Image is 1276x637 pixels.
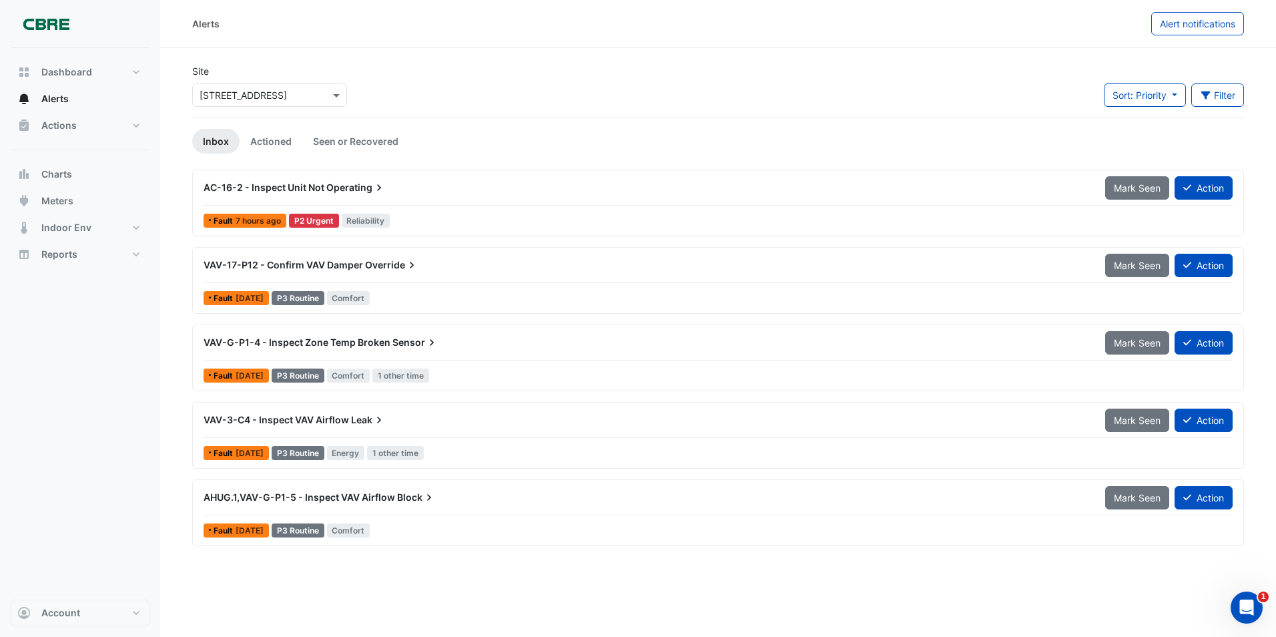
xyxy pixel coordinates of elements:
[1114,415,1161,426] span: Mark Seen
[1105,331,1169,355] button: Mark Seen
[204,491,395,503] span: AHUG.1,VAV-G-P1-5 - Inspect VAV Airflow
[11,241,149,268] button: Reports
[1105,409,1169,432] button: Mark Seen
[214,217,236,225] span: Fault
[1258,592,1269,602] span: 1
[1105,254,1169,277] button: Mark Seen
[327,291,370,305] span: Comfort
[1160,18,1235,29] span: Alert notifications
[41,168,72,181] span: Charts
[204,182,324,193] span: AC-16-2 - Inspect Unit Not
[1104,83,1186,107] button: Sort: Priority
[11,112,149,139] button: Actions
[326,181,386,194] span: Operating
[236,525,264,536] span: Thu 17-Jul-2025 12:45 AWST
[17,221,31,234] app-icon: Indoor Env
[236,216,281,226] span: Wed 20-Aug-2025 08:15 AWST
[17,168,31,181] app-icon: Charts
[1175,409,1233,432] button: Action
[1114,492,1161,503] span: Mark Seen
[192,129,240,154] a: Inbox
[192,64,209,78] label: Site
[41,221,91,234] span: Indoor Env
[17,65,31,79] app-icon: Dashboard
[214,449,236,457] span: Fault
[17,194,31,208] app-icon: Meters
[17,92,31,105] app-icon: Alerts
[41,606,80,620] span: Account
[1151,12,1244,35] button: Alert notifications
[17,119,31,132] app-icon: Actions
[41,92,69,105] span: Alerts
[367,446,424,460] span: 1 other time
[1191,83,1245,107] button: Filter
[1175,486,1233,509] button: Action
[11,214,149,241] button: Indoor Env
[236,293,264,303] span: Thu 14-Aug-2025 09:00 AWST
[11,600,149,626] button: Account
[327,446,365,460] span: Energy
[204,414,349,425] span: VAV-3-C4 - Inspect VAV Airflow
[272,523,324,538] div: P3 Routine
[1114,260,1161,271] span: Mark Seen
[11,161,149,188] button: Charts
[342,214,390,228] span: Reliability
[1105,176,1169,200] button: Mark Seen
[236,371,264,381] span: Mon 28-Jul-2025 10:30 AWST
[214,527,236,535] span: Fault
[302,129,409,154] a: Seen or Recovered
[17,248,31,261] app-icon: Reports
[365,258,418,272] span: Override
[236,448,264,458] span: Mon 28-Jul-2025 06:15 AWST
[240,129,302,154] a: Actioned
[289,214,339,228] div: P2 Urgent
[214,294,236,302] span: Fault
[41,65,92,79] span: Dashboard
[204,259,363,270] span: VAV-17-P12 - Confirm VAV Damper
[192,17,220,31] div: Alerts
[1175,331,1233,355] button: Action
[11,59,149,85] button: Dashboard
[327,369,370,383] span: Comfort
[1114,337,1161,349] span: Mark Seen
[272,291,324,305] div: P3 Routine
[272,446,324,460] div: P3 Routine
[11,188,149,214] button: Meters
[204,337,390,348] span: VAV-G-P1-4 - Inspect Zone Temp Broken
[272,369,324,383] div: P3 Routine
[41,119,77,132] span: Actions
[1114,182,1161,194] span: Mark Seen
[1231,592,1263,624] iframe: Intercom live chat
[41,248,77,261] span: Reports
[1105,486,1169,509] button: Mark Seen
[41,194,73,208] span: Meters
[392,336,438,349] span: Sensor
[214,372,236,380] span: Fault
[397,491,436,504] span: Block
[16,11,76,37] img: Company Logo
[327,523,370,538] span: Comfort
[11,85,149,112] button: Alerts
[372,369,429,383] span: 1 other time
[1175,254,1233,277] button: Action
[1175,176,1233,200] button: Action
[1112,89,1167,101] span: Sort: Priority
[351,413,386,427] span: Leak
